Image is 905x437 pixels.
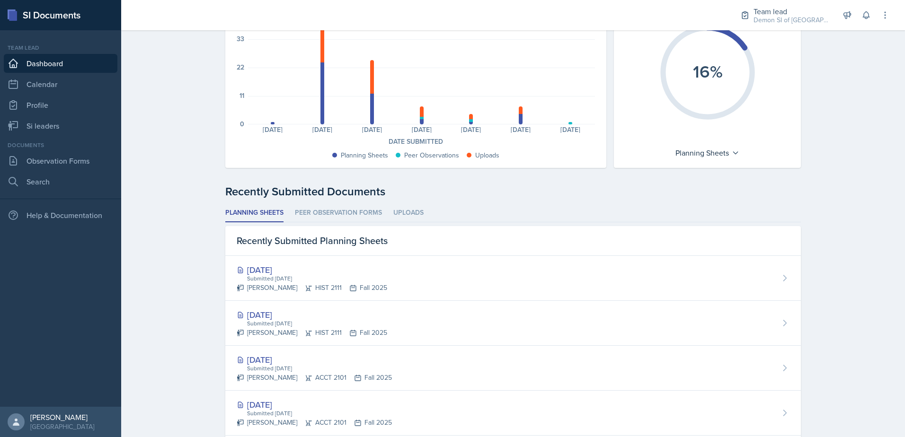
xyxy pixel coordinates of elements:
div: [DATE] [347,126,397,133]
a: Profile [4,96,117,114]
div: Submitted [DATE] [246,319,387,328]
li: Uploads [393,204,424,222]
div: Recently Submitted Planning Sheets [225,226,801,256]
div: [PERSON_NAME] HIST 2111 Fall 2025 [237,283,387,293]
div: 22 [237,64,244,70]
div: Peer Observations [404,150,459,160]
div: Planning Sheets [341,150,388,160]
div: [PERSON_NAME] HIST 2111 Fall 2025 [237,328,387,338]
div: [DATE] [446,126,496,133]
li: Planning Sheets [225,204,284,222]
a: Dashboard [4,54,117,73]
div: Documents [4,141,117,149]
div: [DATE] [546,126,595,133]
div: Team lead [4,44,117,52]
div: [DATE] [237,398,392,411]
a: Search [4,172,117,191]
div: [DATE] [237,353,392,366]
div: Uploads [475,150,499,160]
div: [GEOGRAPHIC_DATA] [30,422,94,431]
div: [PERSON_NAME] ACCT 2101 Fall 2025 [237,373,392,383]
div: Date Submitted [237,137,595,147]
a: [DATE] Submitted [DATE] [PERSON_NAME]HIST 2111Fall 2025 [225,256,801,301]
div: Submitted [DATE] [246,409,392,418]
div: [DATE] [397,126,446,133]
div: 11 [240,92,244,99]
li: Peer Observation Forms [295,204,382,222]
a: Observation Forms [4,151,117,170]
a: [DATE] Submitted [DATE] [PERSON_NAME]HIST 2111Fall 2025 [225,301,801,346]
div: 0 [240,121,244,127]
div: [DATE] [298,126,347,133]
a: [DATE] Submitted [DATE] [PERSON_NAME]ACCT 2101Fall 2025 [225,391,801,436]
div: [PERSON_NAME] [30,412,94,422]
div: [DATE] [248,126,298,133]
div: Submitted [DATE] [246,274,387,283]
text: 16% [692,59,722,84]
div: 33 [237,35,244,42]
div: Submitted [DATE] [246,364,392,373]
div: Team lead [754,6,829,17]
div: Planning Sheets [671,145,744,160]
a: Calendar [4,75,117,94]
div: Recently Submitted Documents [225,183,801,200]
div: [DATE] [496,126,546,133]
div: [DATE] [237,308,387,321]
a: Si leaders [4,116,117,135]
div: [PERSON_NAME] ACCT 2101 Fall 2025 [237,418,392,428]
div: [DATE] [237,263,387,276]
div: Demon SI of [GEOGRAPHIC_DATA] / Fall 2025 [754,15,829,25]
a: [DATE] Submitted [DATE] [PERSON_NAME]ACCT 2101Fall 2025 [225,346,801,391]
div: Help & Documentation [4,206,117,225]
